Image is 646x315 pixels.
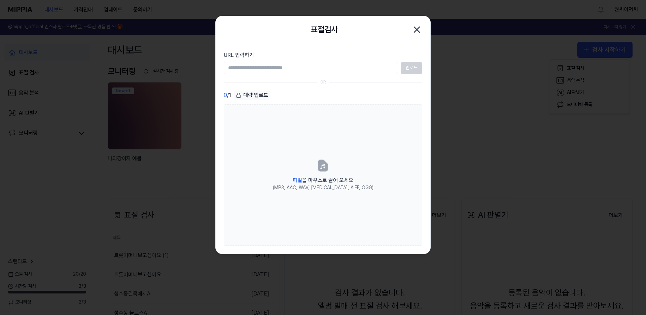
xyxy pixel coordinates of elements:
[224,91,227,99] span: 0
[234,91,270,100] button: 대량 업로드
[293,177,353,183] span: 을 마우스로 끌어 오세요
[293,177,302,183] span: 파일
[224,51,422,59] label: URL 입력하기
[320,79,326,85] div: OR
[311,23,338,36] h2: 표절검사
[224,91,231,100] div: / 1
[273,184,373,191] div: (MP3, AAC, WAV, [MEDICAL_DATA], AIFF, OGG)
